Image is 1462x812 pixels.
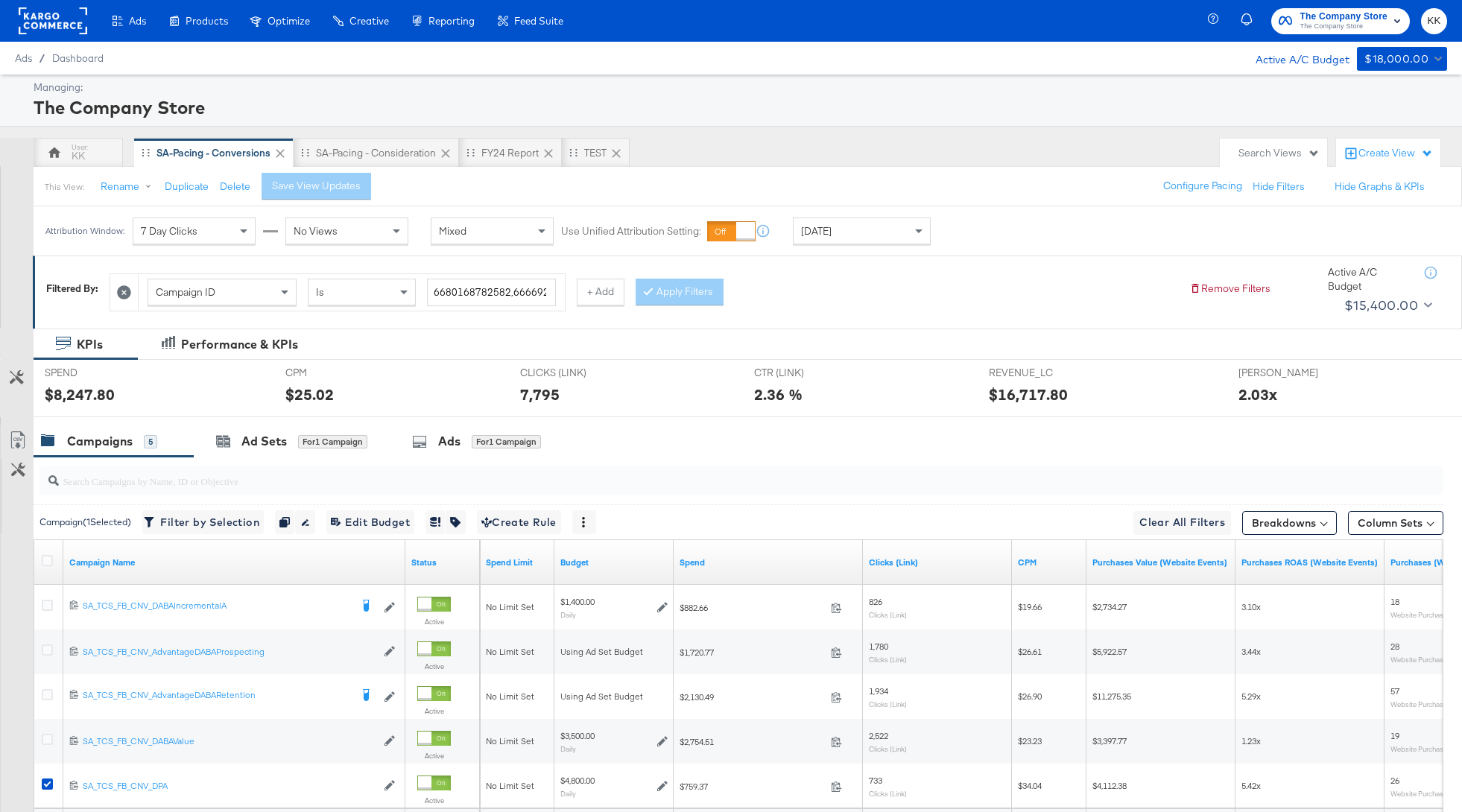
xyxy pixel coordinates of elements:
[869,610,907,619] sub: Clicks (Link)
[142,148,150,156] div: Drag to reorder tab
[326,510,414,534] button: Edit Budget
[181,336,298,353] div: Performance & KPIs
[1189,282,1270,296] button: Remove Filters
[1018,735,1042,746] span: $23.23
[1364,50,1428,69] div: $18,000.00
[1092,735,1127,746] span: $3,397.77
[1390,700,1451,708] sub: Website Purchases
[577,279,624,305] button: + Add
[1390,685,1399,697] span: 57
[481,513,557,532] span: Create Rule
[1018,601,1042,612] span: $19.66
[869,744,907,753] sub: Clicks (Link)
[560,730,595,742] div: $3,500.00
[285,384,334,405] div: $25.02
[680,781,825,792] span: $759.37
[77,336,103,353] div: KPIs
[59,460,1314,489] input: Search Campaigns by Name, ID or Objective
[349,15,389,27] span: Creative
[561,224,701,238] label: Use Unified Attribution Setting:
[754,384,803,405] div: 2.36 %
[268,15,310,27] span: Optimize
[83,600,350,612] div: SA_TCS_FB_CNV_DABAIncrementalA
[560,610,576,619] sub: Daily
[1390,789,1451,798] sub: Website Purchases
[869,775,882,786] span: 733
[147,513,259,532] span: Filter by Selection
[1241,735,1261,746] span: 1.23x
[486,646,534,657] span: No Limit Set
[1427,13,1441,30] span: KK
[129,15,146,27] span: Ads
[560,789,576,798] sub: Daily
[1241,691,1261,702] span: 5.29x
[560,691,668,702] div: Using Ad Set Budget
[1018,691,1042,702] span: $26.90
[754,366,866,380] span: CTR (LINK)
[417,796,451,805] label: Active
[1018,556,1080,568] a: The average cost you've paid to have 1,000 impressions of your ad.
[156,146,270,160] div: SA-Pacing - Conversions
[1390,730,1399,741] span: 19
[1328,265,1410,293] div: Active A/C Budget
[1253,180,1305,194] button: Hide Filters
[417,662,451,671] label: Active
[869,700,907,708] sub: Clicks (Link)
[486,691,534,702] span: No Limit Set
[560,556,668,568] a: The maximum amount you're willing to spend on your ads, on average each day or over the lifetime ...
[680,556,857,568] a: The total amount spent to date.
[481,146,539,160] div: FY24 Report
[301,148,309,156] div: Drag to reorder tab
[32,52,52,64] span: /
[1358,146,1433,161] div: Create View
[45,384,115,405] div: $8,247.80
[1390,775,1399,786] span: 26
[1240,47,1349,69] div: Active A/C Budget
[69,556,399,568] a: Your campaign name.
[438,433,461,450] div: Ads
[869,556,1006,568] a: The number of clicks on links appearing on your ad or Page that direct people to your sites off F...
[869,789,907,798] sub: Clicks (Link)
[1139,513,1225,532] span: Clear All Filters
[83,689,350,704] a: SA_TCS_FB_CNV_AdvantageDABARetention
[83,689,350,701] div: SA_TCS_FB_CNV_AdvantageDABARetention
[439,224,466,238] span: Mixed
[560,596,595,608] div: $1,400.00
[1241,646,1261,657] span: 3.44x
[417,617,451,627] label: Active
[241,433,287,450] div: Ad Sets
[1300,9,1387,25] span: The Company Store
[45,226,125,236] div: Attribution Window:
[34,80,1443,95] div: Managing:
[680,691,825,702] span: $2,130.49
[1390,744,1451,753] sub: Website Purchases
[1335,180,1425,194] button: Hide Graphs & KPIs
[1271,8,1410,34] button: The Company StoreThe Company Store
[417,706,451,716] label: Active
[83,735,376,747] div: SA_TCS_FB_CNV_DABAValue
[1092,601,1127,612] span: $2,734.27
[72,149,85,163] div: KK
[417,751,451,761] label: Active
[52,52,104,64] a: Dashboard
[1092,556,1230,568] a: The total value of the purchase actions tracked by your Custom Audience pixel on your website aft...
[520,384,560,405] div: 7,795
[1348,511,1443,535] button: Column Sets
[486,780,534,791] span: No Limit Set
[801,224,832,238] span: [DATE]
[15,52,32,64] span: Ads
[1018,780,1042,791] span: $34.04
[1241,780,1261,791] span: 5.42x
[285,366,397,380] span: CPM
[1390,596,1399,607] span: 18
[1153,173,1253,200] button: Configure Pacing
[67,433,133,450] div: Campaigns
[156,285,215,299] span: Campaign ID
[486,556,548,568] a: If set, this is the maximum spend for your campaign.
[869,641,888,652] span: 1,780
[83,600,350,615] a: SA_TCS_FB_CNV_DABAIncrementalA
[186,15,228,27] span: Products
[83,780,376,792] div: SA_TCS_FB_CNV_DPA
[869,596,882,607] span: 826
[680,602,825,613] span: $882.66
